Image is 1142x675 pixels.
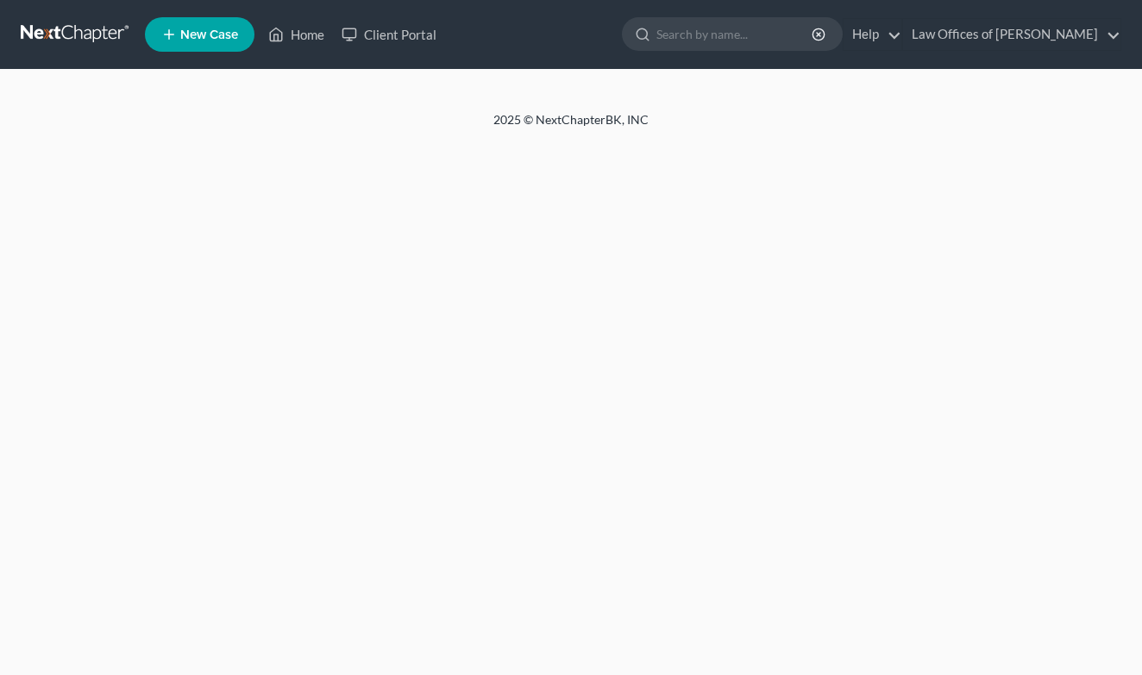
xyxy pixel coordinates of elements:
[656,18,814,50] input: Search by name...
[180,28,238,41] span: New Case
[79,111,1063,142] div: 2025 © NextChapterBK, INC
[903,19,1120,50] a: Law Offices of [PERSON_NAME]
[844,19,901,50] a: Help
[333,19,445,50] a: Client Portal
[260,19,333,50] a: Home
